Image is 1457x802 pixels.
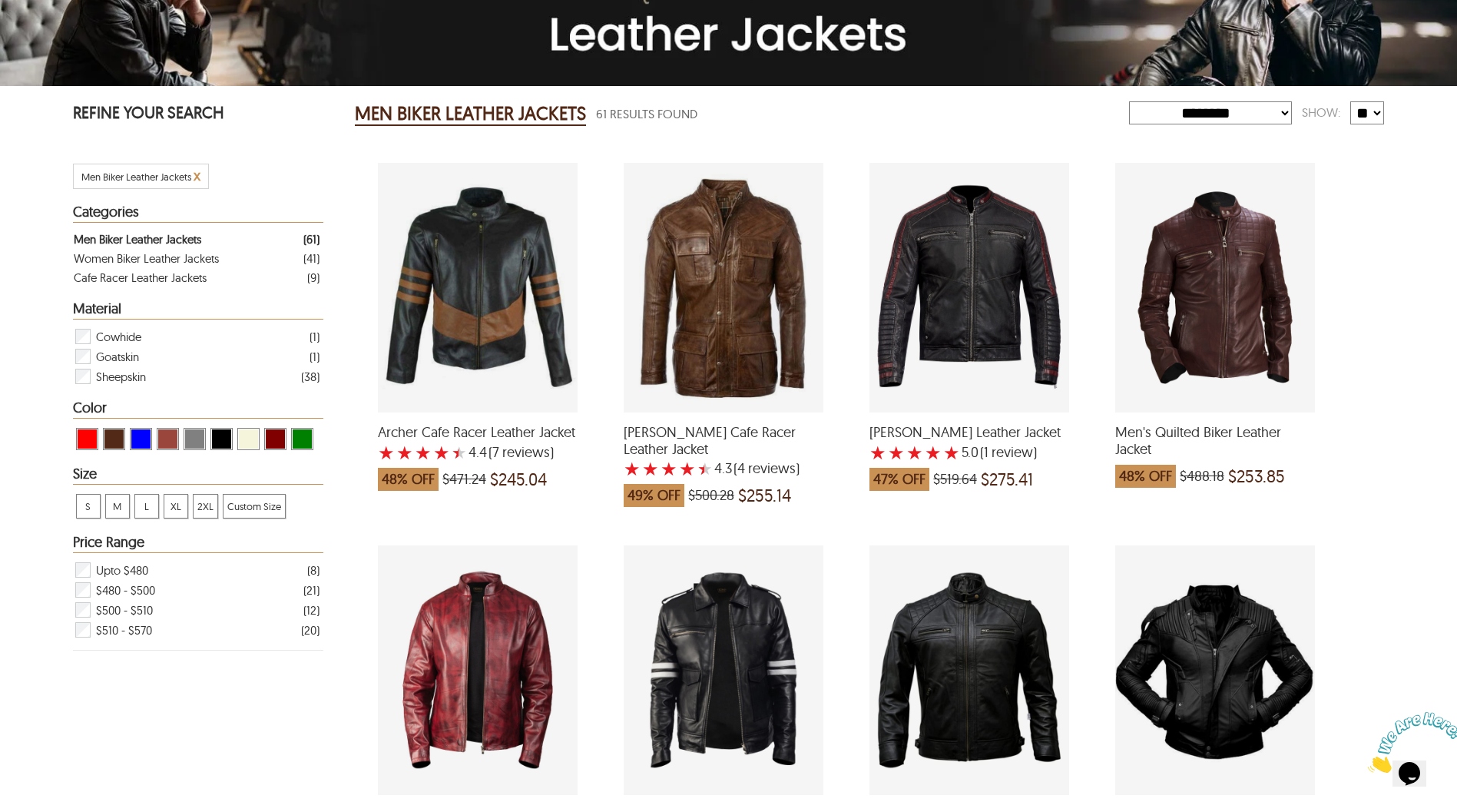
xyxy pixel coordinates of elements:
label: 5 rating [697,461,713,476]
div: Heading Filter Men Biker Leather Jackets by Price Range [73,535,324,553]
a: Filter Cafe Racer Leather Jackets [74,268,320,287]
div: View Brown ( Brand Color ) Men Biker Leather Jackets [103,428,125,450]
div: View Maroon Men Biker Leather Jackets [264,428,286,450]
div: Filter $500 - $510 Men Biker Leather Jackets [74,600,320,620]
div: Women Biker Leather Jackets [74,249,219,268]
a: Keith Cafe Racer Leather Jacket with a 4.25 Star Rating 4 Product Review which was at a price of ... [624,403,823,515]
div: ( 8 ) [307,561,320,580]
span: x [194,167,200,184]
div: Heading Filter Men Biker Leather Jackets by Color [73,400,324,419]
span: (7 [488,445,499,460]
label: 2 rating [642,461,659,476]
div: View Beige Men Biker Leather Jackets [237,428,260,450]
a: Men's Quilted Biker Leather Jacket which was at a price of $488.18, now after discount the price is [1115,403,1315,495]
label: 2 rating [888,445,905,460]
span: ) [488,445,554,460]
label: 1 rating [624,461,641,476]
span: $245.04 [490,472,547,487]
span: Men's Quilted Biker Leather Jacket [1115,424,1315,457]
a: Cancel Filter [194,171,200,183]
a: Archer Cafe Racer Leather Jacket with a 4.428571428571429 Star Rating 7 Product Review which was ... [378,403,578,499]
label: 1 rating [378,445,395,460]
span: 48% OFF [378,468,439,491]
span: Sheepskin [96,366,146,386]
div: View L Men Biker Leather Jackets [134,494,159,519]
span: $510 - $570 [96,620,152,640]
a: Caleb Biker Leather Jacket with a 5 Star Rating 1 Product Review which was at a price of $519.64,... [869,403,1069,499]
span: ) [980,445,1037,460]
span: $488.18 [1180,469,1224,484]
span: Caleb Biker Leather Jacket [869,424,1069,441]
span: Goatskin [96,346,139,366]
iframe: chat widget [1362,706,1457,779]
label: 1 rating [869,445,886,460]
span: Upto $480 [96,560,148,580]
span: Cowhide [96,326,141,346]
span: $255.14 [738,488,791,503]
span: M [106,495,129,518]
div: View Red Men Biker Leather Jackets [76,428,98,450]
div: ( 41 ) [303,249,320,268]
span: reviews [499,445,550,460]
span: S [77,495,100,518]
span: reviews [745,461,796,476]
a: Filter Men Biker Leather Jackets [74,230,320,249]
div: View Black Men Biker Leather Jackets [210,428,233,450]
div: Filter Goatskin Men Biker Leather Jackets [74,346,320,366]
div: ( 12 ) [303,601,320,620]
span: Keith Cafe Racer Leather Jacket [624,424,823,457]
label: 4.4 [469,445,487,460]
span: Filter Men Biker Leather Jackets [81,171,191,183]
a: Filter Women Biker Leather Jackets [74,249,320,268]
label: 4.3 [714,461,732,476]
div: Filter Cowhide Men Biker Leather Jackets [74,326,320,346]
span: Custom Size [224,495,285,518]
span: $253.85 [1228,469,1285,484]
label: 5.0 [962,445,979,460]
span: $275.41 [981,472,1033,487]
div: ( 38 ) [301,367,320,386]
span: (4 [733,461,745,476]
div: Filter $480 - $500 Men Biker Leather Jackets [74,580,320,600]
label: 4 rating [433,445,450,460]
div: Heading Filter Men Biker Leather Jackets by Categories [73,204,324,223]
div: View Custom Size Men Biker Leather Jackets [223,494,286,519]
span: $480 - $500 [96,580,155,600]
div: ( 21 ) [303,581,320,600]
div: View Grey Men Biker Leather Jackets [184,428,206,450]
div: Filter Upto $480 Men Biker Leather Jackets [74,560,320,580]
div: ( 61 ) [303,230,320,249]
span: 48% OFF [1115,465,1176,488]
label: 4 rating [925,445,942,460]
div: Show: [1292,99,1350,126]
div: View 2XL Men Biker Leather Jackets [193,494,218,519]
span: L [135,495,158,518]
div: ( 9 ) [307,268,320,287]
div: View Blue Men Biker Leather Jackets [130,428,152,450]
img: Chat attention grabber [6,6,101,67]
div: Heading Filter Men Biker Leather Jackets by Size [73,466,324,485]
label: 3 rating [415,445,432,460]
div: View XL Men Biker Leather Jackets [164,494,188,519]
span: $500.28 [688,488,734,503]
div: View M Men Biker Leather Jackets [105,494,130,519]
span: XL [164,495,187,518]
div: ( 1 ) [310,347,320,366]
span: review [988,445,1033,460]
div: View Green Men Biker Leather Jackets [291,428,313,450]
label: 2 rating [396,445,413,460]
span: ) [733,461,800,476]
div: Men Biker Leather Jackets [74,230,201,249]
label: 3 rating [661,461,677,476]
p: REFINE YOUR SEARCH [73,101,324,127]
label: 4 rating [679,461,696,476]
span: Archer Cafe Racer Leather Jacket [378,424,578,441]
span: $519.64 [933,472,977,487]
div: View S Men Biker Leather Jackets [76,494,101,519]
div: Filter $510 - $570 Men Biker Leather Jackets [74,620,320,640]
div: Men Biker Leather Jackets 61 Results Found [355,98,1129,129]
span: $500 - $510 [96,600,153,620]
span: 47% OFF [869,468,929,491]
